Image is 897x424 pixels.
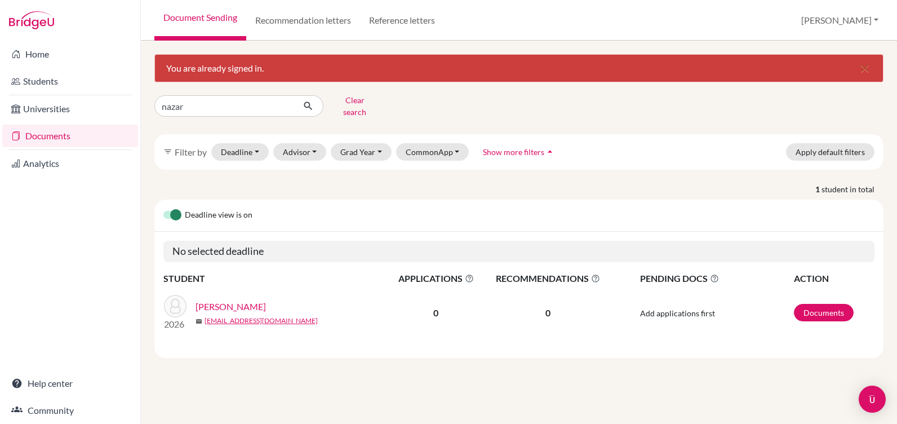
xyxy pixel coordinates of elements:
a: [EMAIL_ADDRESS][DOMAIN_NAME] [205,316,318,326]
a: Documents [2,125,138,147]
a: [PERSON_NAME] [196,300,266,313]
a: Universities [2,98,138,120]
button: Grad Year [331,143,392,161]
span: RECOMMENDATIONS [484,272,612,285]
button: CommonApp [396,143,469,161]
span: student in total [821,183,883,195]
strong: 1 [815,183,821,195]
i: filter_list [163,147,172,156]
p: 2026 [164,317,186,331]
a: Community [2,399,138,422]
input: Find student by name... [154,95,294,117]
th: ACTION [793,271,874,286]
div: Open Intercom Messenger [859,386,886,413]
th: STUDENT [163,271,389,286]
i: arrow_drop_up [544,146,556,157]
button: Apply default filters [786,143,874,161]
a: Documents [794,304,854,321]
span: Add applications first [640,308,715,318]
a: Home [2,43,138,65]
span: PENDING DOCS [640,272,793,285]
a: Help center [2,372,138,395]
button: Deadline [211,143,269,161]
button: Close [847,55,883,82]
span: Filter by [175,147,207,157]
div: You are already signed in. [154,54,883,82]
span: Show more filters [483,147,544,157]
span: Deadline view is on [185,209,252,222]
span: APPLICATIONS [389,272,483,285]
img: Nazar, Natalia [164,295,186,317]
span: mail [196,318,202,325]
p: 0 [484,306,612,320]
a: Analytics [2,152,138,175]
img: Bridge-U [9,11,54,29]
a: Students [2,70,138,92]
button: Clear search [323,91,386,121]
button: Advisor [273,143,327,161]
button: Show more filtersarrow_drop_up [473,143,565,161]
h5: No selected deadline [163,241,874,262]
b: 0 [433,307,438,318]
i: close [858,61,872,75]
button: [PERSON_NAME] [796,10,883,31]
